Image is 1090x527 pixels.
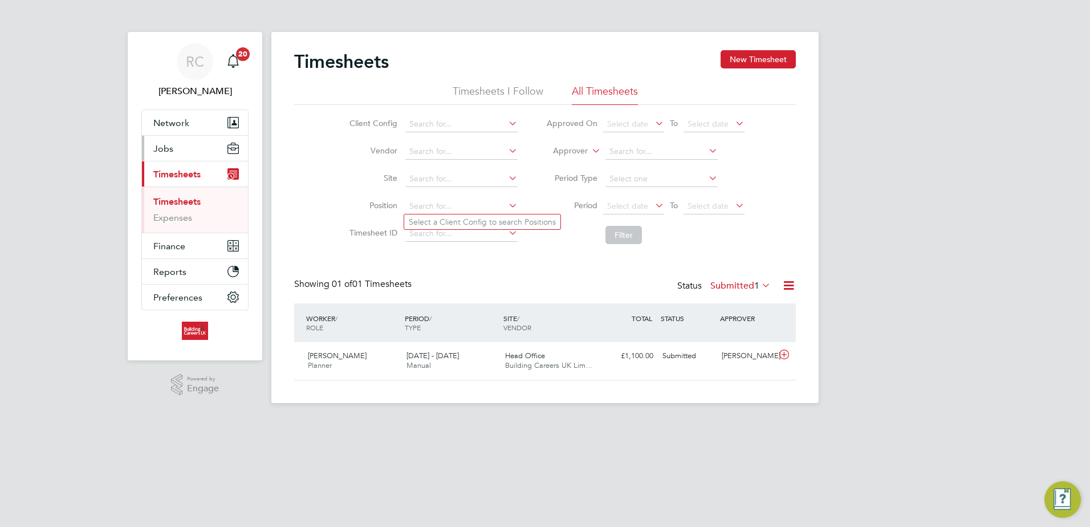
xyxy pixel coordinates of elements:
span: Preferences [153,292,202,303]
div: WORKER [303,308,402,338]
span: To [666,198,681,213]
button: Jobs [142,136,248,161]
nav: Main navigation [128,32,262,360]
div: £1,100.00 [599,347,658,366]
span: / [517,314,519,323]
span: Powered by [187,374,219,384]
span: Rhys Cook [141,84,249,98]
input: Select one [605,171,718,187]
span: Finance [153,241,185,252]
span: / [335,314,337,323]
button: Network [142,110,248,135]
span: ROLE [306,323,323,332]
div: APPROVER [717,308,776,329]
div: [PERSON_NAME] [717,347,776,366]
input: Search for... [405,144,518,160]
span: 01 of [332,278,352,290]
a: 20 [222,43,245,80]
div: PERIOD [402,308,501,338]
span: [PERSON_NAME] [308,351,367,360]
div: STATUS [658,308,717,329]
label: Timesheet ID [346,228,397,238]
span: To [666,116,681,131]
span: Engage [187,384,219,394]
span: 01 Timesheets [332,278,412,290]
span: [DATE] - [DATE] [406,351,459,360]
span: Select date [688,201,729,211]
span: 1 [754,280,759,291]
label: Submitted [710,280,771,291]
span: Select date [688,119,729,129]
button: Finance [142,233,248,258]
button: Reports [142,259,248,284]
div: Status [677,278,773,294]
input: Search for... [405,116,518,132]
span: Timesheets [153,169,201,180]
li: All Timesheets [572,84,638,105]
label: Position [346,200,397,210]
div: Showing [294,278,414,290]
div: SITE [501,308,599,338]
a: RC[PERSON_NAME] [141,43,249,98]
a: Expenses [153,212,192,223]
label: Vendor [346,145,397,156]
button: Timesheets [142,161,248,187]
span: 20 [236,47,250,61]
span: TYPE [405,323,421,332]
label: Approved On [546,118,597,128]
span: / [429,314,432,323]
a: Powered byEngage [171,374,219,396]
input: Search for... [605,144,718,160]
label: Approver [536,145,588,157]
div: Timesheets [142,187,248,233]
a: Timesheets [153,196,201,207]
span: Network [153,117,189,128]
span: Select date [607,119,648,129]
label: Client Config [346,118,397,128]
span: VENDOR [503,323,531,332]
button: New Timesheet [721,50,796,68]
div: Submitted [658,347,717,366]
img: buildingcareersuk-logo-retina.png [182,322,208,340]
li: Timesheets I Follow [453,84,543,105]
label: Period [546,200,597,210]
li: Select a Client Config to search Positions [404,214,560,229]
span: Building Careers UK Lim… [505,360,593,370]
label: Period Type [546,173,597,183]
span: RC [186,54,204,69]
span: Head Office [505,351,545,360]
span: Reports [153,266,186,277]
h2: Timesheets [294,50,389,73]
button: Filter [605,226,642,244]
a: Go to home page [141,322,249,340]
span: Manual [406,360,431,370]
button: Preferences [142,285,248,310]
span: TOTAL [632,314,652,323]
span: Select date [607,201,648,211]
span: Planner [308,360,332,370]
label: Site [346,173,397,183]
button: Engage Resource Center [1044,481,1081,518]
input: Search for... [405,171,518,187]
input: Search for... [405,198,518,214]
span: Jobs [153,143,173,154]
input: Search for... [405,226,518,242]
